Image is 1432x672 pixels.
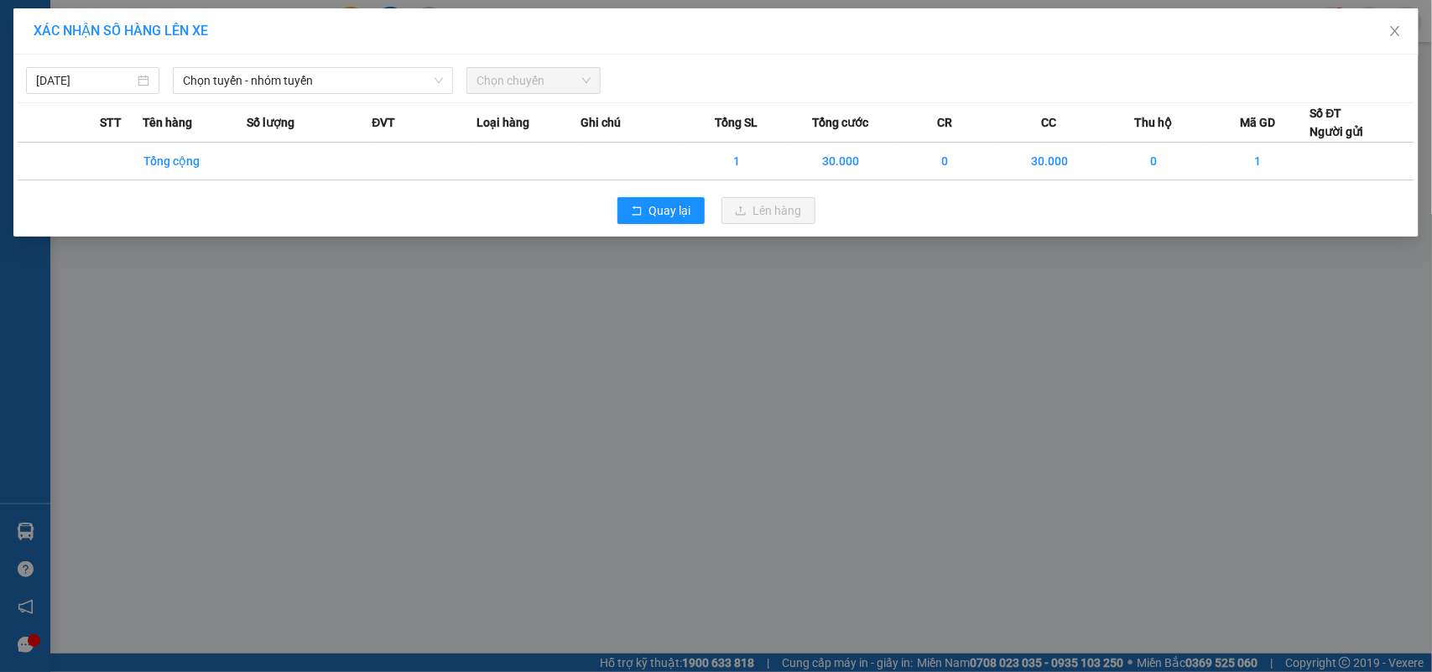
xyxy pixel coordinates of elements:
button: uploadLên hàng [721,197,815,224]
span: XÁC NHẬN SỐ HÀNG LÊN XE [34,23,208,39]
span: Quay lại [649,201,691,220]
span: down [434,76,444,86]
td: 30.000 [789,143,893,180]
span: rollback [631,205,643,218]
span: CR [937,113,952,132]
span: Mã GD [1240,113,1275,132]
span: STT [100,113,122,132]
span: Chọn chuyến [476,68,590,93]
span: close [1388,24,1402,38]
span: Tổng SL [715,113,758,132]
span: Tên hàng [143,113,192,132]
span: Số lượng [247,113,294,132]
span: CC [1042,113,1057,132]
td: Tổng cộng [143,143,247,180]
td: 30.000 [997,143,1101,180]
span: Loại hàng [476,113,529,132]
span: ĐVT [372,113,395,132]
td: 0 [1101,143,1205,180]
span: Thu hộ [1134,113,1172,132]
td: 1 [1205,143,1310,180]
button: Close [1372,8,1419,55]
td: 0 [893,143,997,180]
div: Số ĐT Người gửi [1310,104,1364,141]
td: 1 [685,143,789,180]
span: Ghi chú [581,113,621,132]
button: rollbackQuay lại [617,197,705,224]
span: Tổng cước [813,113,869,132]
input: 15/09/2025 [36,71,134,90]
span: Chọn tuyến - nhóm tuyến [183,68,443,93]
